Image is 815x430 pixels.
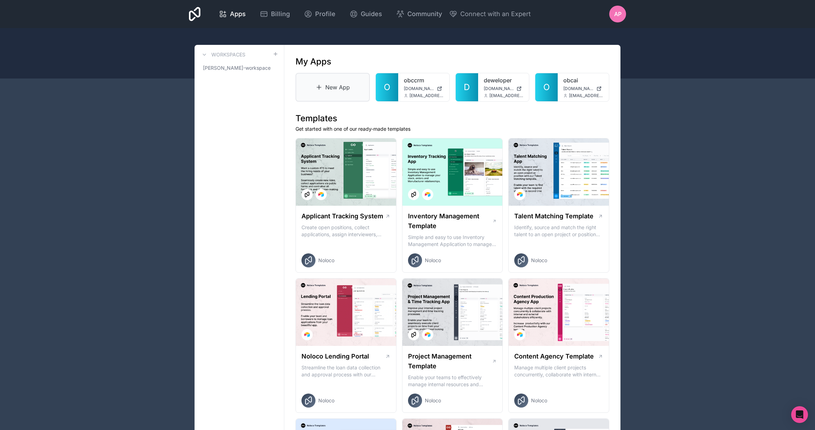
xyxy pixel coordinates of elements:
span: Noloco [425,397,441,404]
span: [EMAIL_ADDRESS][DOMAIN_NAME] [409,93,444,98]
p: Manage multiple client projects concurrently, collaborate with internal and external stakeholders... [514,364,603,378]
button: Connect with an Expert [449,9,531,19]
img: Airtable Logo [425,192,430,197]
h1: Project Management Template [408,351,492,371]
span: [DOMAIN_NAME] [563,86,593,91]
h1: Inventory Management Template [408,211,492,231]
a: Billing [254,6,296,22]
p: Enable your teams to effectively manage internal resources and execute client projects on time. [408,374,497,388]
p: Create open positions, collect applications, assign interviewers, centralise candidate feedback a... [301,224,390,238]
a: [DOMAIN_NAME] [563,86,603,91]
h1: Talent Matching Template [514,211,593,221]
span: O [543,82,550,93]
h1: Templates [296,113,609,124]
p: Identify, source and match the right talent to an open project or position with our Talent Matchi... [514,224,603,238]
h1: Applicant Tracking System [301,211,383,221]
img: Airtable Logo [517,192,523,197]
a: D [456,73,478,101]
span: [PERSON_NAME]-workspace [203,64,271,71]
a: obccrm [404,76,444,84]
h3: Workspaces [211,51,245,58]
a: [DOMAIN_NAME] [484,86,524,91]
span: O [384,82,390,93]
p: Simple and easy to use Inventory Management Application to manage your stock, orders and Manufact... [408,234,497,248]
a: Workspaces [200,50,245,59]
img: Airtable Logo [304,332,310,337]
a: O [535,73,558,101]
span: Profile [315,9,335,19]
a: Apps [213,6,251,22]
img: Airtable Logo [425,332,430,337]
img: Airtable Logo [318,192,324,197]
span: AP [614,10,622,18]
span: [EMAIL_ADDRESS][DOMAIN_NAME] [489,93,524,98]
span: [EMAIL_ADDRESS][DOMAIN_NAME] [569,93,603,98]
a: Community [390,6,448,22]
span: Connect with an Expert [460,9,531,19]
h1: My Apps [296,56,331,67]
a: Profile [298,6,341,22]
h1: Noloco Lending Portal [301,351,369,361]
span: Apps [230,9,246,19]
h1: Content Agency Template [514,351,594,361]
span: Noloco [425,257,441,264]
span: Noloco [531,257,547,264]
a: New App [296,73,370,102]
span: Noloco [318,257,334,264]
p: Streamline the loan data collection and approval process with our Lending Portal template. [301,364,390,378]
a: Guides [344,6,388,22]
div: Open Intercom Messenger [791,406,808,423]
span: Noloco [318,397,334,404]
span: Billing [271,9,290,19]
span: Noloco [531,397,547,404]
a: [DOMAIN_NAME] [404,86,444,91]
a: [PERSON_NAME]-workspace [200,62,278,74]
span: Community [407,9,442,19]
img: Airtable Logo [517,332,523,337]
span: [DOMAIN_NAME] [484,86,514,91]
span: [DOMAIN_NAME] [404,86,434,91]
span: Guides [361,9,382,19]
a: deweloper [484,76,524,84]
a: obcai [563,76,603,84]
p: Get started with one of our ready-made templates [296,125,609,132]
a: O [376,73,398,101]
span: D [464,82,470,93]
